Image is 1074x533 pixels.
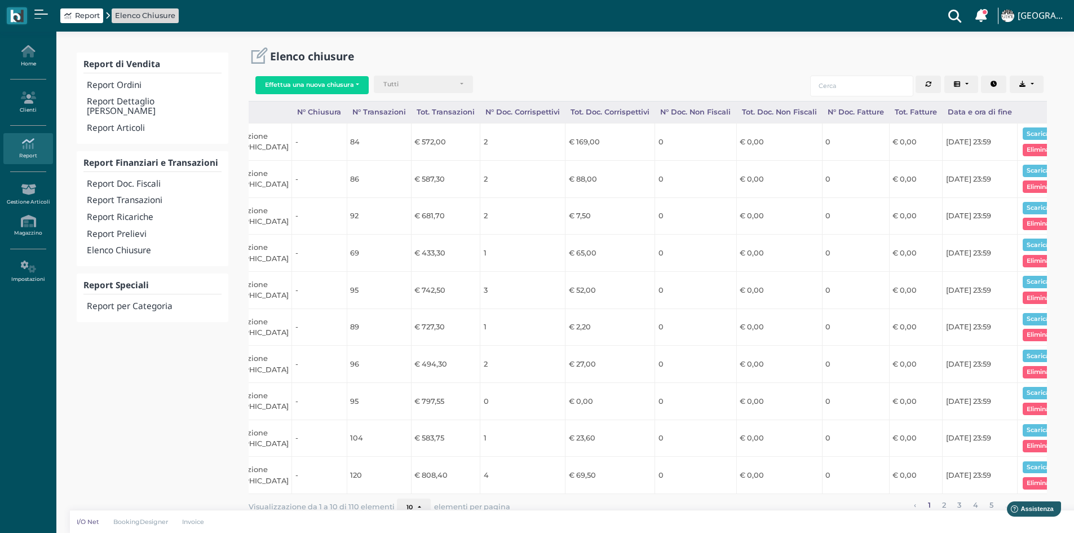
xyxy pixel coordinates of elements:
td: - [292,197,347,235]
td: Organizzazione [GEOGRAPHIC_DATA] [206,382,292,420]
td: [DATE] 23:59 [943,160,1018,197]
div: Tipologia [206,102,292,123]
img: logo [10,10,23,23]
td: 2 [480,197,565,235]
span: Visualizzazione da 1 a 10 di 110 elementi [249,499,395,514]
td: [DATE] 23:59 [943,382,1018,420]
td: 0 [655,124,736,161]
button: Elimina [1023,366,1054,378]
p: I/O Net [77,517,99,526]
iframe: Help widget launcher [994,498,1064,523]
td: 0 [655,346,736,383]
td: € 0,00 [736,346,822,383]
h2: Elenco chiusure [270,50,354,62]
td: € 88,00 [565,160,655,197]
td: 1 [480,309,565,346]
td: € 23,60 [565,420,655,457]
a: Invoice [175,517,212,526]
td: € 0,00 [889,420,942,457]
span: Assistenza [33,9,74,17]
td: Organizzazione [GEOGRAPHIC_DATA] [206,271,292,309]
td: € 0,00 [889,124,942,161]
td: 0 [822,457,889,494]
td: - [292,124,347,161]
button: Scarica pdf [1023,313,1066,325]
a: alla pagina 1 [924,499,934,513]
td: € 797,55 [411,382,480,420]
h4: Report Dettaglio [PERSON_NAME] [87,97,221,116]
td: 0 [822,160,889,197]
button: Elimina [1023,403,1054,415]
div: Tot. Doc. Corrispettivi [565,102,655,123]
h4: Report Articoli [87,124,221,133]
a: BookingDesigner [106,517,175,526]
a: Report [3,133,52,164]
h4: Report Ricariche [87,213,221,222]
td: 4 [480,457,565,494]
td: 69 [347,235,411,272]
td: € 7,50 [565,197,655,235]
td: € 0,00 [889,160,942,197]
div: Tot. Doc. Non Fiscali [736,102,822,123]
button: Elimina [1023,180,1054,193]
button: Scarica pdf [1023,239,1066,251]
button: Scarica pdf [1023,202,1066,214]
td: 0 [655,235,736,272]
button: Columns [944,76,978,94]
td: 0 [655,309,736,346]
td: 0 [655,271,736,309]
td: € 0,00 [565,382,655,420]
h4: Report per Categoria [87,302,221,311]
a: alla pagina 4 [969,499,982,513]
td: 2 [480,346,565,383]
td: Organizzazione [GEOGRAPHIC_DATA] [206,160,292,197]
td: [DATE] 23:59 [943,197,1018,235]
td: 0 [822,346,889,383]
button: Elimina [1023,440,1054,452]
td: 0 [655,420,736,457]
td: 92 [347,197,411,235]
td: 104 [347,420,411,457]
td: 95 [347,271,411,309]
div: N° Chiusura [292,102,347,123]
button: Scarica pdf [1023,127,1066,140]
td: - [292,346,347,383]
button: Tutti [374,76,473,94]
button: Scarica pdf [1023,276,1066,288]
td: € 169,00 [565,124,655,161]
button: Effettua una nuova chiusura [255,76,369,94]
td: 0 [822,382,889,420]
button: Elimina [1023,144,1054,156]
td: - [292,420,347,457]
h4: Elenco Chiusure [87,246,221,256]
td: 89 [347,309,411,346]
td: 84 [347,124,411,161]
td: € 0,00 [889,309,942,346]
button: Scarica pdf [1023,424,1066,437]
td: 2 [480,124,565,161]
td: 0 [655,160,736,197]
button: Scarica pdf [1023,461,1066,474]
td: 95 [347,382,411,420]
b: Report Finanziari e Transazioni [83,157,218,169]
img: ... [1001,10,1014,22]
a: Elenco Chiusure [115,10,175,21]
div: N° Doc. Non Fiscali [655,102,736,123]
button: Scarica pdf [1023,387,1066,399]
td: 0 [655,457,736,494]
td: € 742,50 [411,271,480,309]
a: Clienti [3,87,52,118]
td: € 0,00 [889,382,942,420]
td: 0 [822,124,889,161]
button: Elimina [1023,477,1054,490]
button: Elimina [1023,218,1054,230]
td: 0 [655,197,736,235]
td: Organizzazione [GEOGRAPHIC_DATA] [206,457,292,494]
a: alla pagina 3 [954,499,965,513]
td: € 583,75 [411,420,480,457]
a: Gestione Articoli [3,179,52,210]
td: € 433,30 [411,235,480,272]
td: - [292,235,347,272]
a: alla pagina 2 [939,499,950,513]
